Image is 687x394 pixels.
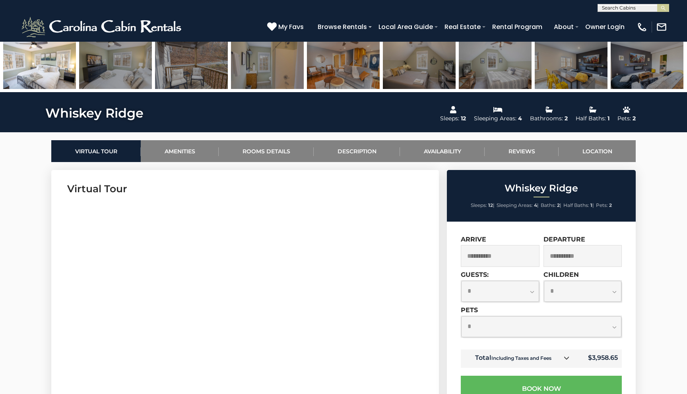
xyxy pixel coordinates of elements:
[609,202,612,208] strong: 2
[471,202,487,208] span: Sleeps:
[576,350,622,368] td: $3,958.65
[231,39,304,89] img: 163279106
[375,20,437,34] a: Local Area Guide
[449,183,634,193] h2: Whiskey Ridge
[497,200,539,211] li: |
[596,202,608,208] span: Pets:
[267,22,306,32] a: My Favs
[535,39,607,89] img: 163279110
[400,140,485,162] a: Availability
[550,20,578,34] a: About
[590,202,592,208] strong: 1
[307,39,380,89] img: 163279107
[656,21,667,33] img: mail-regular-white.png
[637,21,648,33] img: phone-regular-white.png
[219,140,314,162] a: Rooms Details
[461,350,576,368] td: Total
[383,39,456,89] img: 163279108
[543,271,579,278] label: Children
[488,202,493,208] strong: 12
[79,39,152,89] img: 163279104
[543,236,585,243] label: Departure
[314,20,371,34] a: Browse Rentals
[67,182,423,196] h3: Virtual Tour
[534,202,537,208] strong: 4
[491,355,551,361] small: Including Taxes and Fees
[563,200,594,211] li: |
[461,236,486,243] label: Arrive
[461,306,478,314] label: Pets
[488,20,546,34] a: Rental Program
[497,202,533,208] span: Sleeping Areas:
[51,140,141,162] a: Virtual Tour
[541,202,556,208] span: Baths:
[557,202,560,208] strong: 2
[278,22,304,32] span: My Favs
[563,202,589,208] span: Half Baths:
[20,15,185,39] img: White-1-2.png
[441,20,485,34] a: Real Estate
[314,140,400,162] a: Description
[141,140,219,162] a: Amenities
[155,39,228,89] img: 163279105
[581,20,629,34] a: Owner Login
[485,140,559,162] a: Reviews
[461,271,489,278] label: Guests:
[559,140,636,162] a: Location
[459,39,532,89] img: 163279109
[3,39,76,89] img: 163279103
[541,200,561,211] li: |
[471,200,495,211] li: |
[611,39,683,89] img: 163279111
